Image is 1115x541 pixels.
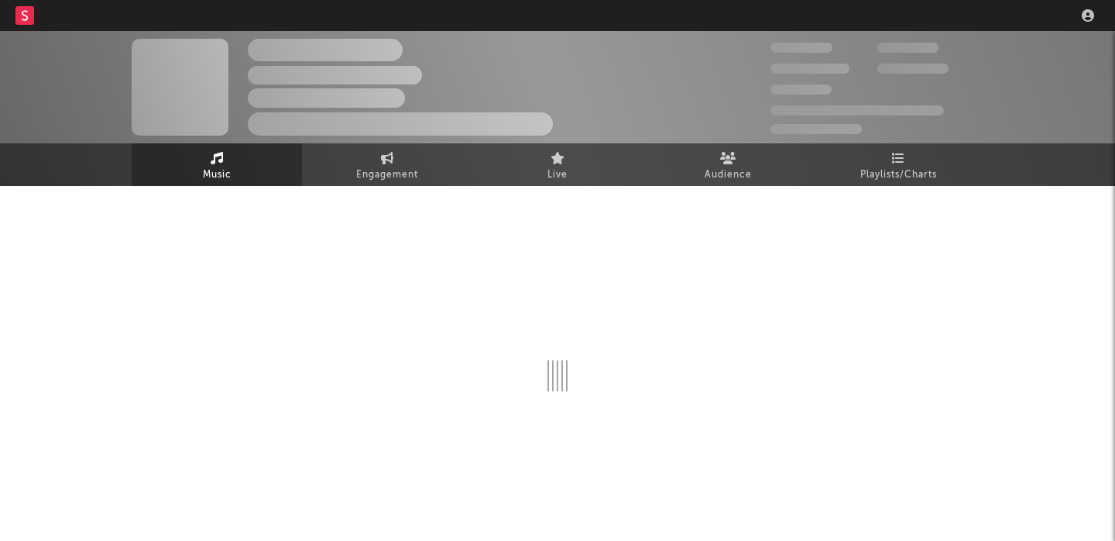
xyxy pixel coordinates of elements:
[547,166,568,184] span: Live
[705,166,752,184] span: Audience
[877,43,938,53] span: 100,000
[770,43,832,53] span: 300,000
[132,143,302,186] a: Music
[770,84,832,95] span: 100,000
[643,143,813,186] a: Audience
[770,105,944,115] span: 50,000,000 Monthly Listeners
[877,64,949,74] span: 1,000,000
[770,64,849,74] span: 50,000,000
[203,166,232,184] span: Music
[302,143,472,186] a: Engagement
[813,143,983,186] a: Playlists/Charts
[472,143,643,186] a: Live
[860,166,937,184] span: Playlists/Charts
[770,124,862,134] span: Jump Score: 85.0
[356,166,418,184] span: Engagement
